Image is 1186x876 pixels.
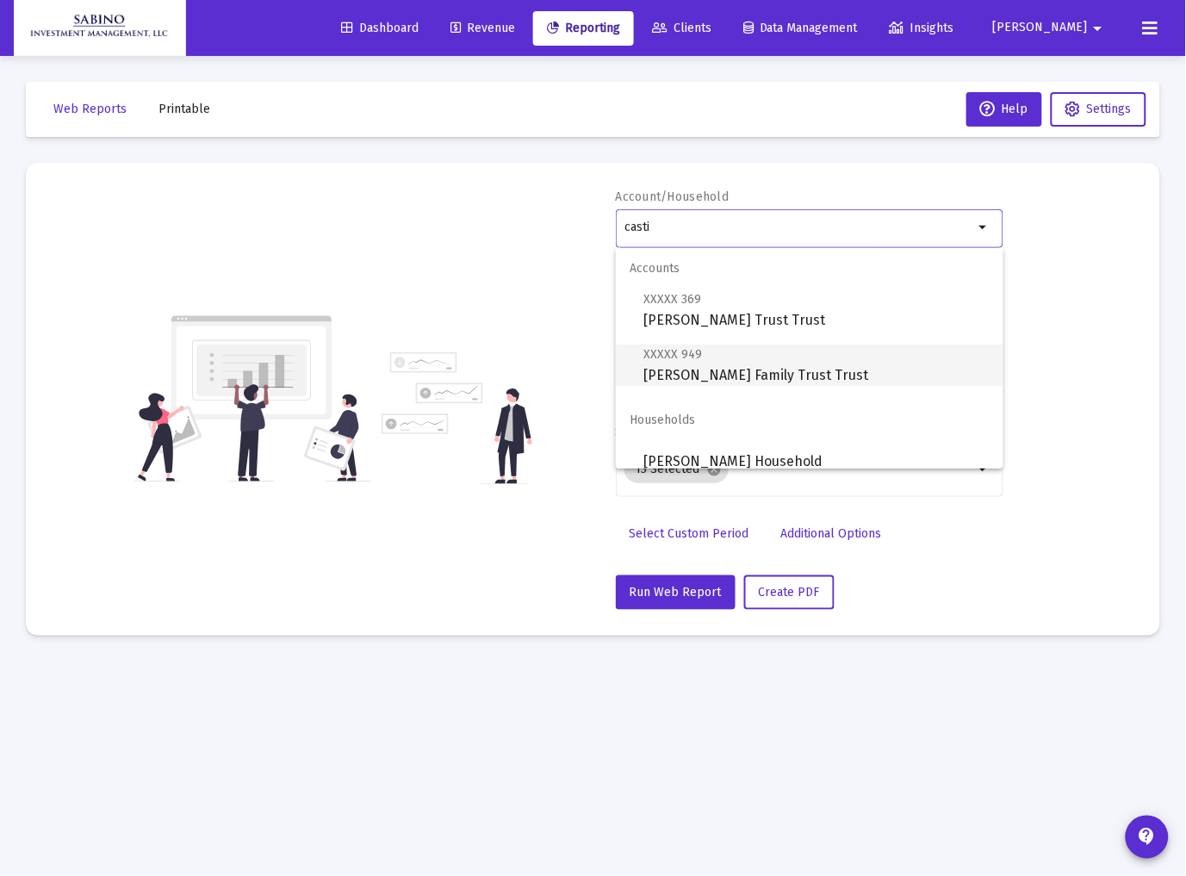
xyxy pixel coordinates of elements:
[616,189,730,204] label: Account/Household
[1051,92,1146,127] button: Settings
[40,92,140,127] button: Web Reports
[643,441,990,482] span: [PERSON_NAME] Household
[437,11,529,46] a: Revenue
[616,248,1003,289] span: Accounts
[145,92,224,127] button: Printable
[341,21,419,35] span: Dashboard
[743,21,858,35] span: Data Management
[533,11,634,46] a: Reporting
[759,585,820,600] span: Create PDF
[966,92,1042,127] button: Help
[616,575,736,610] button: Run Web Report
[652,21,711,35] span: Clients
[973,217,994,238] mat-icon: arrow_drop_down
[744,575,835,610] button: Create PDF
[27,11,173,46] img: Dashboard
[973,459,994,480] mat-icon: arrow_drop_down
[624,456,729,483] mat-chip: 13 Selected
[382,352,532,484] img: reporting-alt
[643,289,990,331] span: [PERSON_NAME] Trust Trust
[327,11,432,46] a: Dashboard
[643,292,701,307] span: XXXXX 369
[1087,102,1132,116] span: Settings
[781,526,882,541] span: Additional Options
[643,344,990,386] span: [PERSON_NAME] Family Trust Trust
[1088,11,1108,46] mat-icon: arrow_drop_down
[624,221,973,234] input: Search or select an account or household
[643,347,702,362] span: XXXXX 949
[53,102,127,116] span: Web Reports
[980,102,1028,116] span: Help
[630,585,722,600] span: Run Web Report
[1137,827,1158,848] mat-icon: contact_support
[993,21,1088,35] span: [PERSON_NAME]
[624,452,973,487] mat-chip-list: Selection
[972,10,1129,45] button: [PERSON_NAME]
[638,11,725,46] a: Clients
[616,400,1003,441] span: Households
[876,11,968,46] a: Insights
[158,102,210,116] span: Printable
[450,21,515,35] span: Revenue
[730,11,872,46] a: Data Management
[630,526,749,541] span: Select Custom Period
[547,21,620,35] span: Reporting
[134,314,371,484] img: reporting
[706,462,722,477] mat-icon: cancel
[890,21,954,35] span: Insights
